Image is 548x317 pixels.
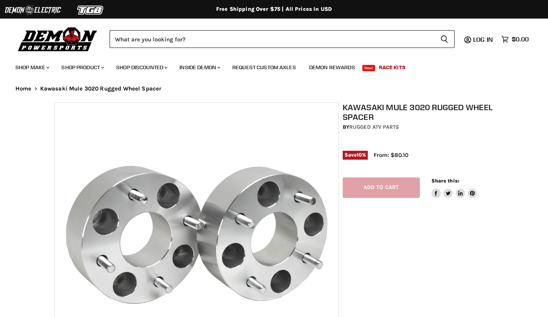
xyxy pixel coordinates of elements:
[497,34,533,45] a: $0.00
[343,151,368,159] span: Save %
[431,177,477,198] aside: Share this:
[40,85,162,92] span: Kawasaki Mule 3020 Rugged Wheel Spacer
[357,152,362,158] span: 10
[4,3,62,17] img: Demon Electric Logo 2
[56,60,109,75] a: Shop Product
[110,60,172,75] a: Shop Discounted
[10,56,527,75] ul: Main menu
[10,60,54,75] a: Shop Make
[174,60,225,75] a: Inside Demon
[470,36,497,43] a: Log in
[434,30,455,48] button: Search
[110,30,455,48] form: Product
[343,123,498,131] div: by
[62,3,120,17] img: TGB Logo 2
[473,36,493,43] span: Log in
[373,60,411,75] a: Race Kits
[15,85,32,92] a: Home
[227,60,302,75] a: Request Custom Axles
[349,124,399,130] a: Rugged ATV Parts
[431,178,459,184] span: Share this:
[512,36,529,43] span: $0.00
[110,30,434,48] input: Search
[303,60,361,75] a: Demon Rewards
[343,102,498,122] h1: Kawasaki Mule 3020 Rugged Wheel Spacer
[362,65,375,71] span: New!
[15,25,100,53] img: Demon Powersports
[374,152,408,158] span: From: $80.10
